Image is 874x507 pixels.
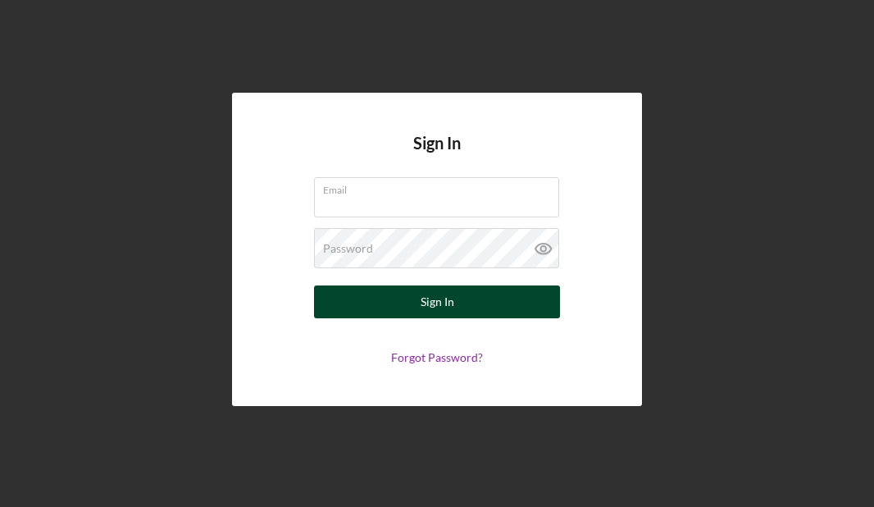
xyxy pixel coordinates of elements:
[421,285,454,318] div: Sign In
[323,178,559,196] label: Email
[413,134,461,177] h4: Sign In
[314,285,560,318] button: Sign In
[323,242,373,255] label: Password
[391,350,483,364] a: Forgot Password?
